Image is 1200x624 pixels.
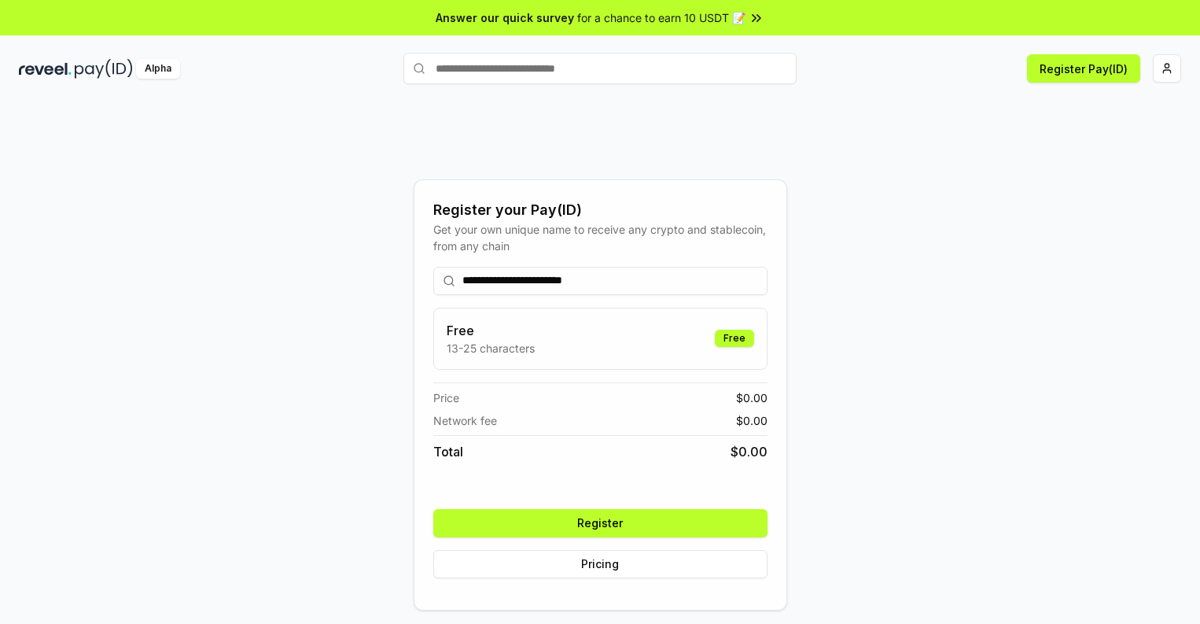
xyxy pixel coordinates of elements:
[433,442,463,461] span: Total
[433,199,767,221] div: Register your Pay(ID)
[736,390,767,406] span: $ 0.00
[715,330,754,347] div: Free
[1027,54,1140,83] button: Register Pay(ID)
[75,59,133,79] img: pay_id
[433,550,767,578] button: Pricing
[433,221,767,254] div: Get your own unique name to receive any crypto and stablecoin, from any chain
[731,442,767,461] span: $ 0.00
[447,340,535,356] p: 13-25 characters
[447,321,535,340] h3: Free
[136,59,180,79] div: Alpha
[433,412,497,429] span: Network fee
[433,509,767,537] button: Register
[436,9,574,26] span: Answer our quick survey
[433,390,459,406] span: Price
[577,9,745,26] span: for a chance to earn 10 USDT 📝
[736,412,767,429] span: $ 0.00
[19,59,72,79] img: reveel_dark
